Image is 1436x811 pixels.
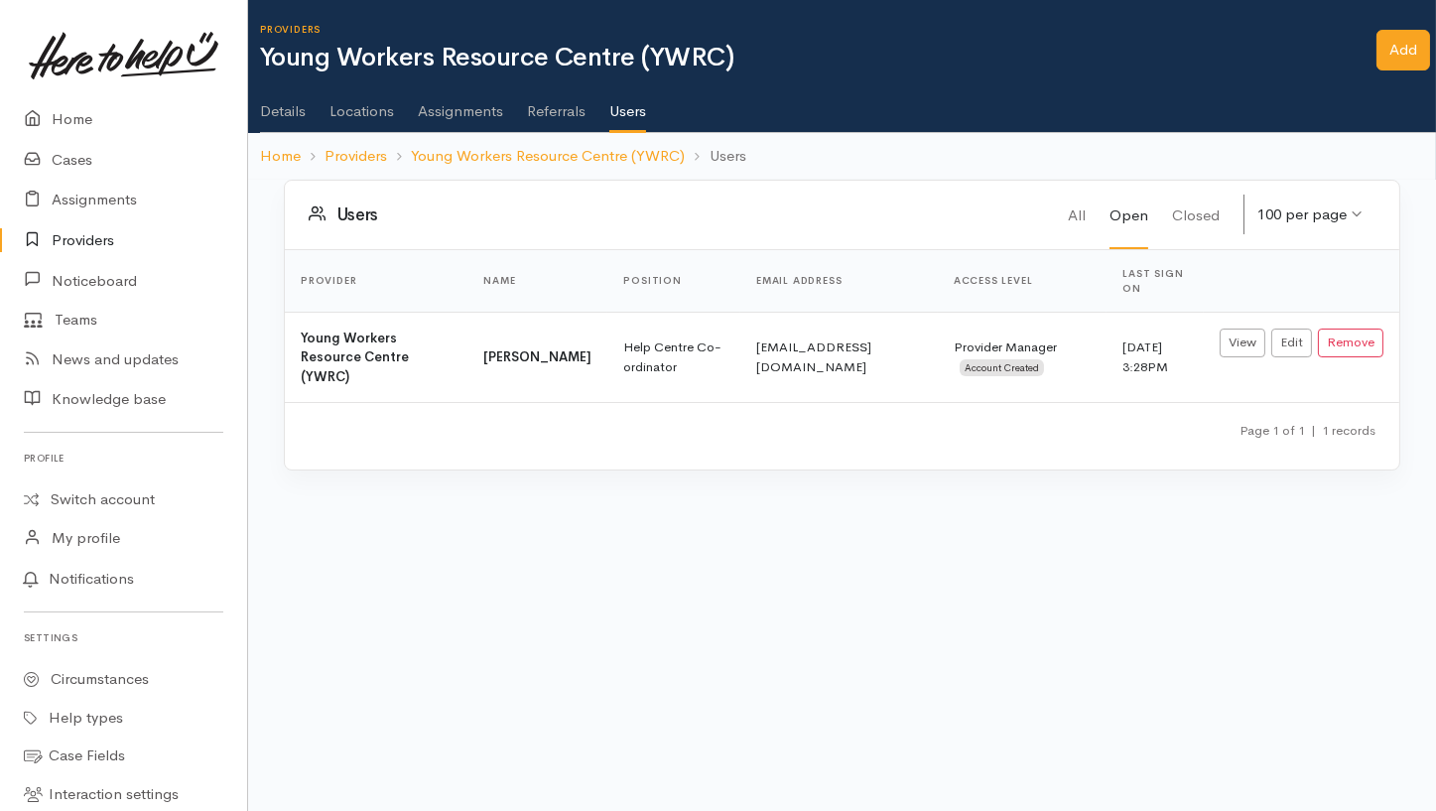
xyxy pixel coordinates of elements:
[248,133,1436,180] nav: breadcrumb
[1318,329,1383,357] button: Remove
[1107,312,1204,402] td: [DATE] 3:28PM
[1110,181,1148,249] a: Open
[685,145,745,168] li: Users
[329,76,394,132] a: Locations
[24,624,223,651] h6: Settings
[285,250,467,313] th: Provider
[24,445,223,472] h6: Profile
[960,359,1044,375] span: Account Created
[607,312,740,402] td: Help Centre Co-ordinator
[1257,203,1347,226] div: 100 per page
[260,76,306,132] a: Details
[1220,329,1265,357] a: View
[325,145,387,168] a: Providers
[1376,30,1430,70] a: Add
[1240,422,1375,439] small: Page 1 of 1 1 records
[1311,422,1316,439] span: |
[1107,250,1204,313] th: Last sign on
[609,76,646,134] a: Users
[740,312,938,402] td: [EMAIL_ADDRESS][DOMAIN_NAME]
[309,204,1068,225] h3: Users
[467,250,607,313] th: Name
[418,76,503,132] a: Assignments
[260,145,301,168] a: Home
[527,76,586,132] a: Referrals
[301,330,409,385] b: Young Workers Resource Centre (YWRC)
[607,250,740,313] th: Position
[740,250,938,313] th: Email address
[260,44,1376,72] h1: Young Workers Resource Centre (YWRC)
[1068,181,1086,248] a: All
[411,145,685,168] a: Young Workers Resource Centre (YWRC)
[938,250,1107,313] th: Access level
[1271,329,1312,357] a: Edit
[483,348,591,365] b: [PERSON_NAME]
[954,338,1091,376] div: Provider Manager
[1172,181,1220,248] a: Closed
[260,24,1376,35] h6: Providers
